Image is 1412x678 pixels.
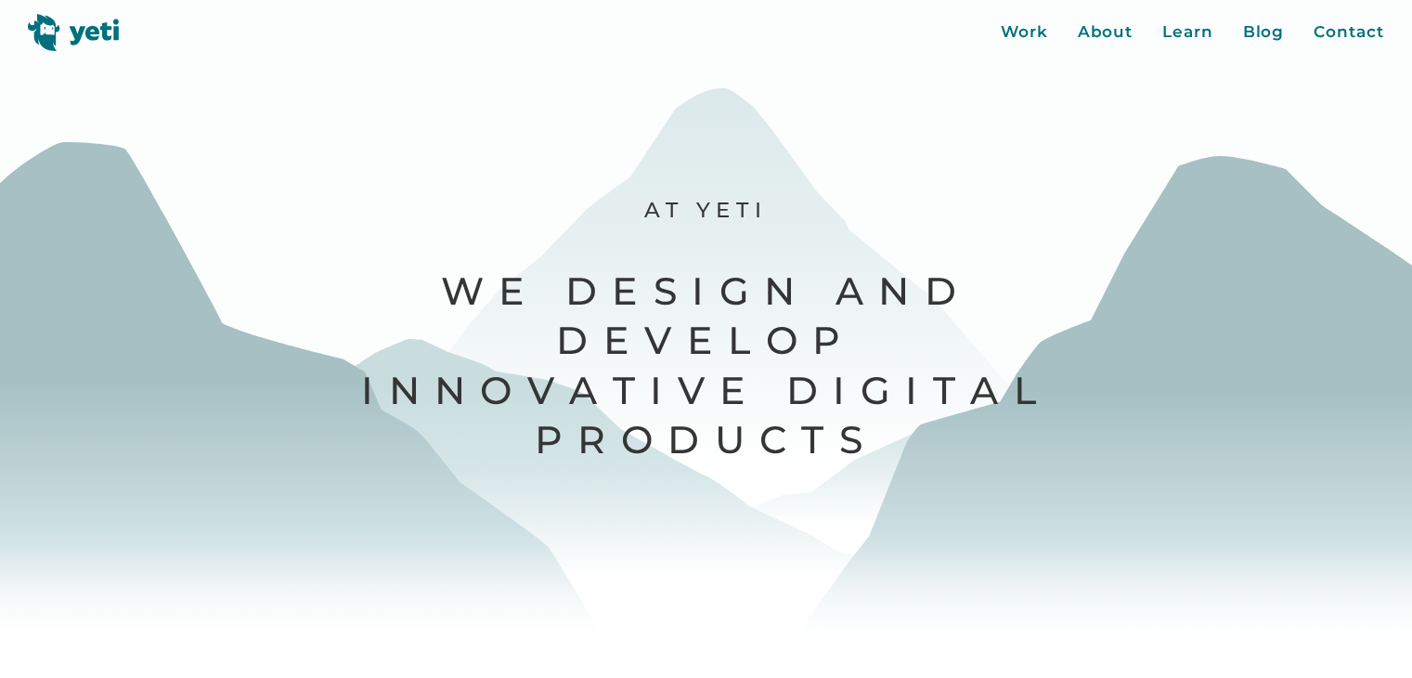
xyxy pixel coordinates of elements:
img: Yeti logo [28,14,120,51]
a: Learn [1162,20,1213,45]
a: Contact [1314,20,1383,45]
p: At Yeti [358,197,1053,225]
span: I [361,366,388,415]
span: n [389,366,434,415]
a: About [1078,20,1133,45]
a: Work [1001,20,1048,45]
a: Blog [1243,20,1285,45]
span: l [1014,366,1051,415]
